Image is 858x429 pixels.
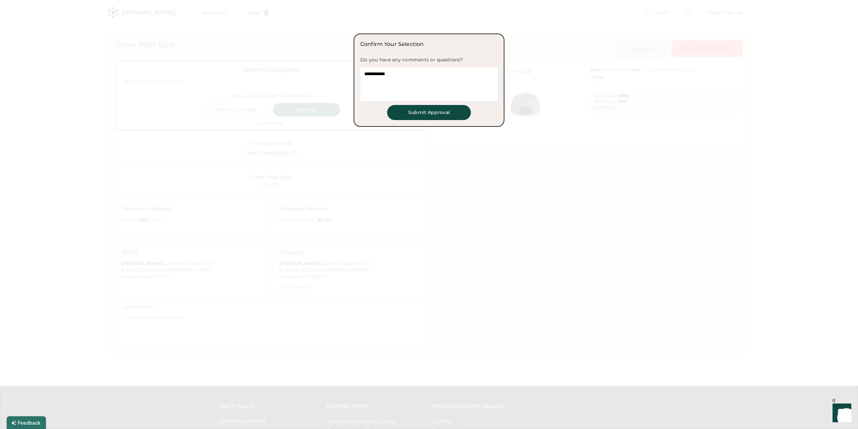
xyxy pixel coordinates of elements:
[360,57,498,63] div: Do you have any comments or questions?
[360,40,498,48] div: Confirm Your Selection
[826,399,855,428] iframe: Front Chat
[387,105,471,120] button: Submit Approval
